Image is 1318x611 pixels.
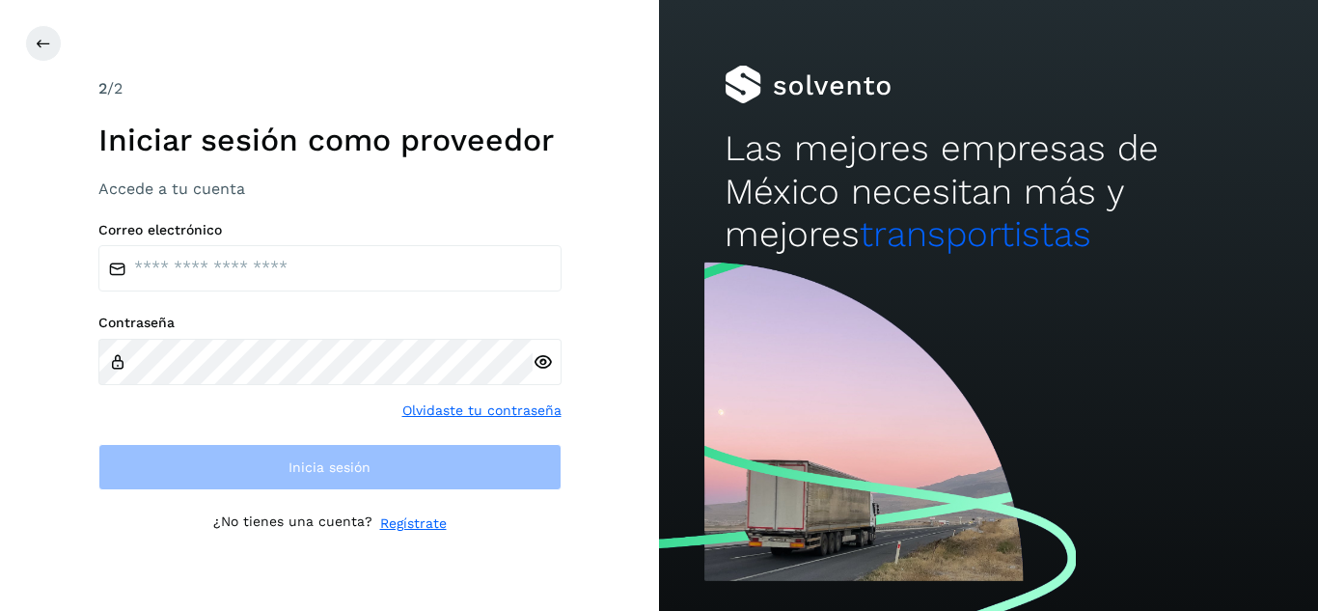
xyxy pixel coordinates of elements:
h1: Iniciar sesión como proveedor [98,122,562,158]
button: Inicia sesión [98,444,562,490]
div: /2 [98,77,562,100]
label: Contraseña [98,315,562,331]
a: Olvidaste tu contraseña [402,401,562,421]
h3: Accede a tu cuenta [98,180,562,198]
a: Regístrate [380,514,447,534]
p: ¿No tienes una cuenta? [213,514,372,534]
h2: Las mejores empresas de México necesitan más y mejores [725,127,1251,256]
span: Inicia sesión [288,460,371,474]
label: Correo electrónico [98,222,562,238]
span: 2 [98,79,107,97]
span: transportistas [860,213,1091,255]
